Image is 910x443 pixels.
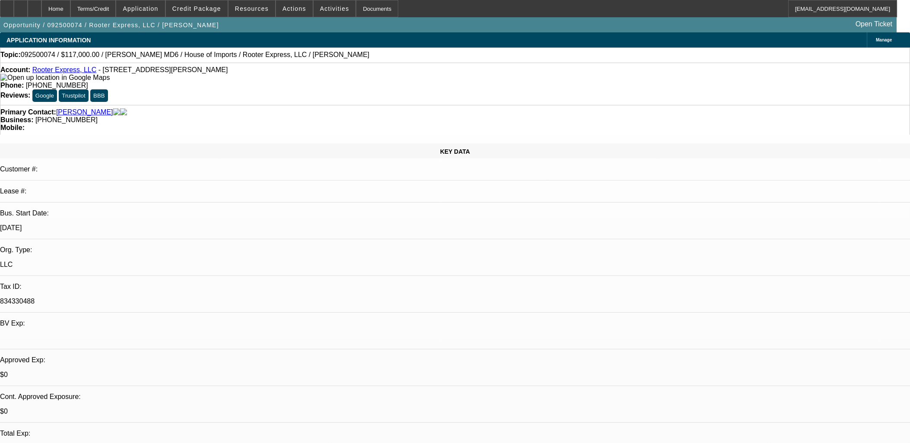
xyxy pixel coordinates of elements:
strong: Phone: [0,82,24,89]
button: Activities [314,0,356,17]
strong: Primary Contact: [0,108,56,116]
span: Credit Package [172,5,221,12]
img: facebook-icon.png [113,108,120,116]
span: 092500074 / $117,000.00 / [PERSON_NAME] MD6 / House of Imports / Rooter Express, LLC / [PERSON_NAME] [21,51,369,59]
span: KEY DATA [440,148,470,155]
a: [PERSON_NAME] [56,108,113,116]
span: Manage [876,38,892,42]
strong: Mobile: [0,124,25,131]
span: [PHONE_NUMBER] [35,116,98,123]
button: Google [32,89,57,102]
img: Open up location in Google Maps [0,74,110,82]
span: Actions [282,5,306,12]
button: Credit Package [166,0,228,17]
span: [PHONE_NUMBER] [26,82,88,89]
button: Trustpilot [59,89,88,102]
strong: Business: [0,116,33,123]
a: View Google Maps [0,74,110,81]
span: - [STREET_ADDRESS][PERSON_NAME] [98,66,228,73]
button: Resources [228,0,275,17]
strong: Account: [0,66,30,73]
strong: Reviews: [0,92,30,99]
span: Resources [235,5,269,12]
span: Opportunity / 092500074 / Rooter Express, LLC / [PERSON_NAME] [3,22,219,28]
img: linkedin-icon.png [120,108,127,116]
span: Activities [320,5,349,12]
button: BBB [90,89,108,102]
span: Application [123,5,158,12]
a: Rooter Express, LLC [32,66,97,73]
a: Open Ticket [852,17,896,32]
span: APPLICATION INFORMATION [6,37,91,44]
strong: Topic: [0,51,21,59]
button: Application [116,0,165,17]
button: Actions [276,0,313,17]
